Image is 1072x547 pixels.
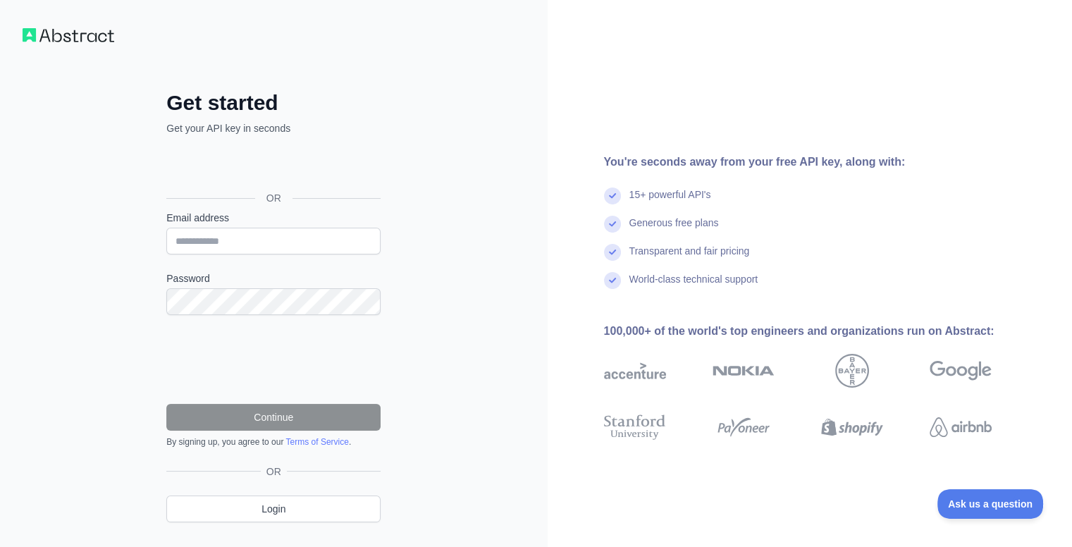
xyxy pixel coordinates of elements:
[604,244,621,261] img: check mark
[629,188,711,216] div: 15+ powerful API's
[604,216,621,233] img: check mark
[166,496,381,522] a: Login
[604,188,621,204] img: check mark
[629,272,758,300] div: World-class technical support
[166,90,381,116] h2: Get started
[930,354,992,388] img: google
[835,354,869,388] img: bayer
[166,271,381,285] label: Password
[261,465,287,479] span: OR
[255,191,292,205] span: OR
[937,489,1044,519] iframe: Toggle Customer Support
[166,332,381,387] iframe: reCAPTCHA
[166,436,381,448] div: By signing up, you agree to our .
[629,216,719,244] div: Generous free plans
[166,211,381,225] label: Email address
[713,412,775,443] img: payoneer
[159,151,385,182] iframe: Sign in with Google Button
[713,354,775,388] img: nokia
[166,121,381,135] p: Get your API key in seconds
[604,272,621,289] img: check mark
[23,28,114,42] img: Workflow
[629,244,750,272] div: Transparent and fair pricing
[604,323,1037,340] div: 100,000+ of the world's top engineers and organizations run on Abstract:
[930,412,992,443] img: airbnb
[166,404,381,431] button: Continue
[604,154,1037,171] div: You're seconds away from your free API key, along with:
[604,412,666,443] img: stanford university
[604,354,666,388] img: accenture
[821,412,883,443] img: shopify
[285,437,348,447] a: Terms of Service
